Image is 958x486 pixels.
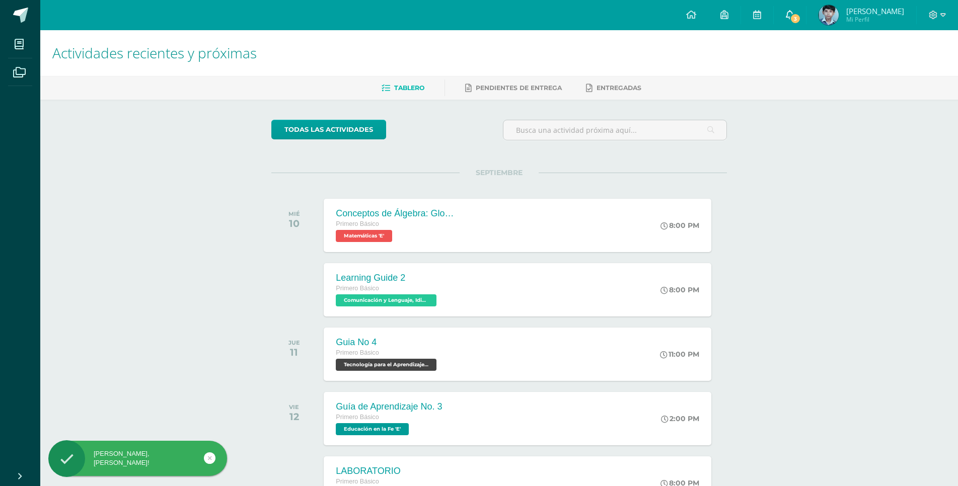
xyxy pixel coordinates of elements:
[336,337,439,348] div: Guia No 4
[336,423,409,435] span: Educación en la Fe 'E'
[336,414,379,421] span: Primero Básico
[336,466,439,476] div: LABORATORIO
[660,285,699,294] div: 8:00 PM
[660,221,699,230] div: 8:00 PM
[336,359,436,371] span: Tecnología para el Aprendizaje y la Comunicación (Informática) 'E'
[846,15,904,24] span: Mi Perfil
[846,6,904,16] span: [PERSON_NAME]
[661,414,699,423] div: 2:00 PM
[288,217,300,229] div: 10
[288,346,300,358] div: 11
[382,80,424,96] a: Tablero
[336,208,457,219] div: Conceptos de Álgebra: Glosario
[336,294,436,306] span: Comunicación y Lenguaje, Idioma Extranjero Inglés 'E'
[336,401,442,412] div: Guía de Aprendizaje No. 3
[336,230,392,242] span: Matemáticas 'E'
[289,411,299,423] div: 12
[819,5,839,25] img: 4eee16acf979dd6f8c8e8c5c2d1c528a.png
[586,80,641,96] a: Entregadas
[288,210,300,217] div: MIÉ
[336,478,379,485] span: Primero Básico
[336,220,379,227] span: Primero Básico
[336,285,379,292] span: Primero Básico
[288,339,300,346] div: JUE
[465,80,562,96] a: Pendientes de entrega
[289,403,299,411] div: VIE
[394,84,424,92] span: Tablero
[476,84,562,92] span: Pendientes de entrega
[336,273,439,283] div: Learning Guide 2
[503,120,726,140] input: Busca una actividad próxima aquí...
[597,84,641,92] span: Entregadas
[336,349,379,356] span: Primero Básico
[48,449,227,467] div: [PERSON_NAME], [PERSON_NAME]!
[660,350,699,359] div: 11:00 PM
[271,120,386,139] a: todas las Actividades
[460,168,539,177] span: SEPTIEMBRE
[52,43,257,62] span: Actividades recientes y próximas
[790,13,801,24] span: 3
